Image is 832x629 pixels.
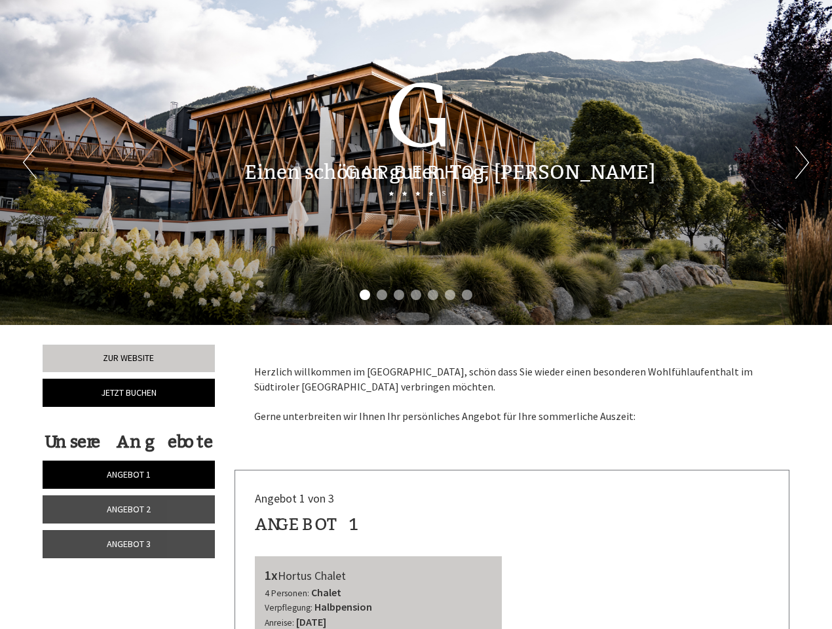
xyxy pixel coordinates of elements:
div: Angebot 1 [255,512,360,537]
span: Angebot 1 von 3 [255,491,334,506]
b: Chalet [311,586,341,599]
a: Zur Website [43,345,215,372]
div: Hortus Chalet [265,566,493,585]
div: Unsere Angebote [43,430,215,454]
b: Halbpension [314,600,372,613]
span: Angebot 2 [107,503,151,515]
small: Anreise: [265,617,294,628]
a: Jetzt buchen [43,379,215,407]
span: Angebot 1 [107,468,151,480]
p: Herzlich willkommen im [GEOGRAPHIC_DATA], schön dass Sie wieder einen besonderen Wohlfühlaufentha... [254,364,770,424]
b: [DATE] [296,615,326,628]
small: 4 Personen: [265,588,309,599]
h1: Einen schönen guten Tag, [PERSON_NAME] [244,162,655,183]
span: Angebot 3 [107,538,151,550]
b: 1x [265,567,278,583]
small: Verpflegung: [265,602,312,613]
